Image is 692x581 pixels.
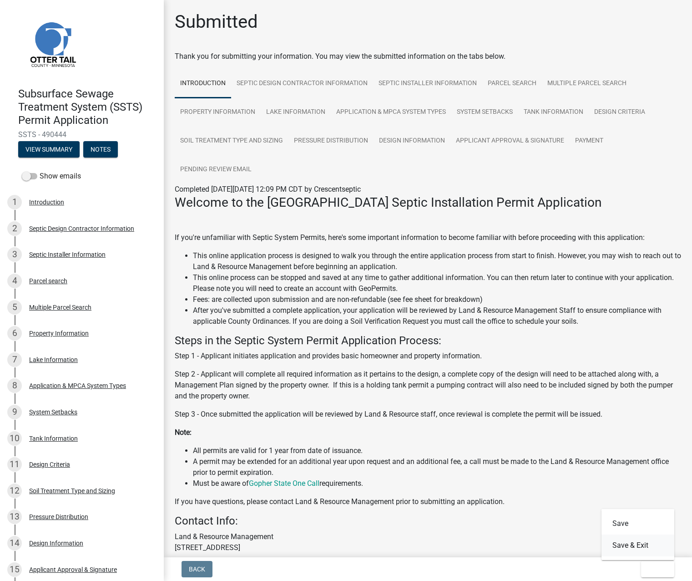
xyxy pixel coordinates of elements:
[182,561,212,577] button: Back
[7,484,22,498] div: 12
[7,457,22,472] div: 11
[175,351,681,362] p: Step 1 - Applicant initiates application and provides basic homeowner and property information.
[7,536,22,550] div: 14
[7,195,22,209] div: 1
[29,409,77,415] div: System Setbacks
[83,141,118,158] button: Notes
[175,185,361,194] span: Completed [DATE][DATE] 12:09 PM CDT by Crescentseptic
[7,378,22,393] div: 8
[18,141,80,158] button: View Summary
[331,98,451,127] a: Application & MPCA System Types
[29,514,88,520] div: Pressure Distribution
[193,478,681,489] li: Must be aware of requirements.
[175,195,681,210] h3: Welcome to the [GEOGRAPHIC_DATA] Septic Installation Permit Application
[18,10,86,78] img: Otter Tail County, Minnesota
[261,98,331,127] a: Lake Information
[7,326,22,341] div: 6
[193,305,681,327] li: After you've submitted a complete application, your application will be reviewed by Land & Resour...
[29,199,64,205] div: Introduction
[29,540,83,546] div: Design Information
[193,294,681,305] li: Fees: are collected upon submission and are non-refundable (see fee sheet for breakdown)
[175,127,288,156] a: Soil Treatment Type and Sizing
[175,409,681,420] p: Step 3 - Once submitted the application will be reviewed by Land & Resource staff, once reviewal ...
[193,456,681,478] li: A permit may be extended for an additional year upon request and an additional fee, a call must b...
[29,278,67,284] div: Parcel search
[175,334,681,347] h4: Steps in the Septic System Permit Application Process:
[7,405,22,419] div: 9
[7,247,22,262] div: 3
[175,51,681,62] div: Thank you for submitting your information. You may view the submitted information on the tabs below.
[7,510,22,524] div: 13
[648,566,662,573] span: Exit
[373,69,482,98] a: Septic Installer Information
[7,274,22,288] div: 4
[249,479,319,488] a: Gopher State One Call
[7,431,22,446] div: 10
[29,330,89,336] div: Property Information
[22,171,81,182] label: Show emails
[231,69,373,98] a: Septic Design Contractor Information
[193,445,681,456] li: All permits are valid for 1 year from date of issuance.
[589,98,651,127] a: Design Criteria
[175,69,231,98] a: Introduction
[641,561,674,577] button: Exit
[601,509,674,560] div: Exit
[29,461,70,468] div: Design Criteria
[83,147,118,154] wm-modal-confirm: Notes
[175,155,257,184] a: Pending review Email
[175,98,261,127] a: Property Information
[175,428,192,437] strong: Note:
[601,535,674,556] button: Save & Exit
[189,566,205,573] span: Back
[193,250,681,272] li: This online application process is designed to walk you through the entire application process fr...
[18,87,157,127] h4: Subsurface Sewage Treatment System (SSTS) Permit Application
[193,272,681,294] li: This online process can be stopped and saved at any time to gather additional information. You ca...
[518,98,589,127] a: Tank Information
[7,221,22,236] div: 2
[29,251,106,258] div: Septic Installer Information
[175,11,258,33] h1: Submitted
[7,562,22,577] div: 15
[288,127,374,156] a: Pressure Distribution
[175,369,681,402] p: Step 2 - Applicant will complete all required information as it pertains to the design, a complet...
[601,513,674,535] button: Save
[29,225,134,232] div: Septic Design Contractor Information
[18,130,146,139] span: SSTS - 490444
[175,515,681,528] h4: Contact Info:
[374,127,450,156] a: Design Information
[29,435,78,442] div: Tank Information
[29,357,78,363] div: Lake Information
[18,147,80,154] wm-modal-confirm: Summary
[570,127,609,156] a: Payment
[29,304,91,311] div: Multiple Parcel Search
[29,382,126,389] div: Application & MPCA System Types
[451,98,518,127] a: System Setbacks
[175,496,681,507] p: If you have questions, please contact Land & Resource Management prior to submitting an application.
[7,352,22,367] div: 7
[482,69,542,98] a: Parcel search
[7,300,22,315] div: 5
[175,232,681,243] p: If you're unfamiliar with Septic System Permits, here's some important information to become fami...
[29,488,115,494] div: Soil Treatment Type and Sizing
[450,127,570,156] a: Applicant Approval & Signature
[542,69,632,98] a: Multiple Parcel Search
[29,566,117,573] div: Applicant Approval & Signature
